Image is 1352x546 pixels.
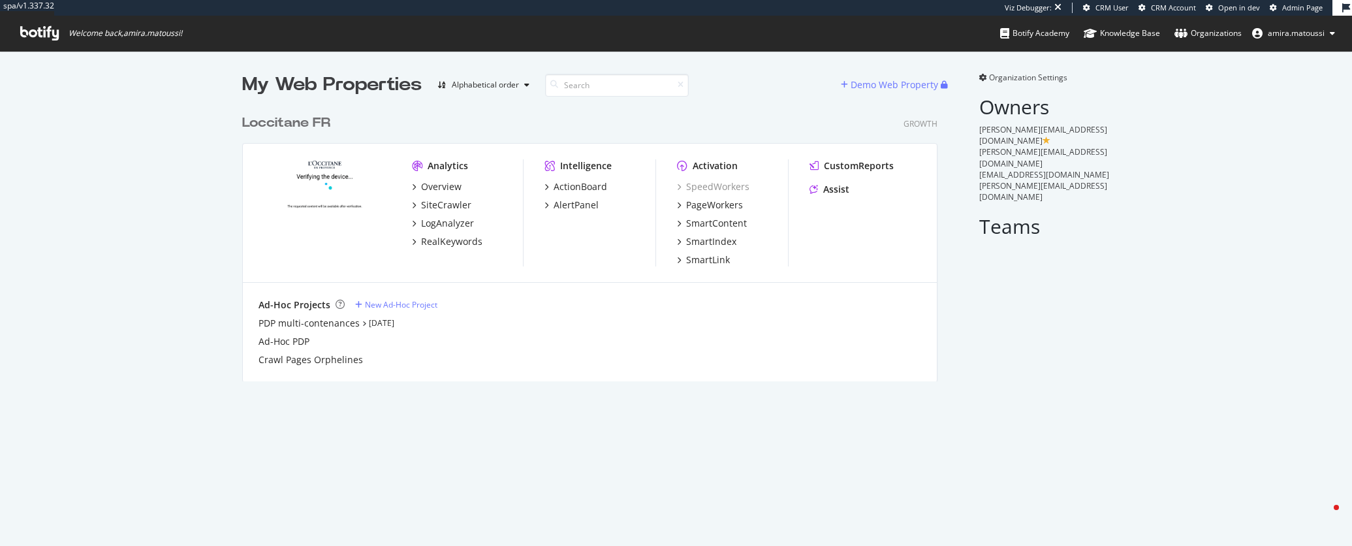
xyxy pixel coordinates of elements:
[677,235,736,248] a: SmartIndex
[365,299,437,310] div: New Ad-Hoc Project
[554,199,599,212] div: AlertPanel
[824,159,894,172] div: CustomReports
[412,235,482,248] a: RealKeywords
[686,199,743,212] div: PageWorkers
[421,199,471,212] div: SiteCrawler
[979,146,1107,169] span: [PERSON_NAME][EMAIL_ADDRESS][DOMAIN_NAME]
[1268,27,1325,39] span: amira.matoussi
[1282,3,1323,12] span: Admin Page
[677,217,747,230] a: SmartContent
[1151,3,1196,12] span: CRM Account
[432,74,535,95] button: Alphabetical order
[259,298,330,312] div: Ad-Hoc Projects
[545,74,689,97] input: Search
[259,335,309,348] a: Ad-Hoc PDP
[554,180,607,193] div: ActionBoard
[259,159,391,265] img: fr.loccitane.com
[823,183,849,196] div: Assist
[979,169,1109,180] span: [EMAIL_ADDRESS][DOMAIN_NAME]
[851,78,938,91] div: Demo Web Property
[979,96,1110,118] h2: Owners
[1084,27,1160,40] div: Knowledge Base
[1139,3,1196,13] a: CRM Account
[677,180,749,193] a: SpeedWorkers
[1206,3,1260,13] a: Open in dev
[452,81,519,89] div: Alphabetical order
[979,216,1110,237] h2: Teams
[428,159,468,172] div: Analytics
[686,235,736,248] div: SmartIndex
[560,159,612,172] div: Intelligence
[693,159,738,172] div: Activation
[979,124,1107,146] span: [PERSON_NAME][EMAIL_ADDRESS][DOMAIN_NAME]
[1084,16,1160,51] a: Knowledge Base
[242,98,948,381] div: grid
[412,217,474,230] a: LogAnalyzer
[69,28,182,39] span: Welcome back, amira.matoussi !
[1005,3,1052,13] div: Viz Debugger:
[259,353,363,366] a: Crawl Pages Orphelines
[979,180,1107,202] span: [PERSON_NAME][EMAIL_ADDRESS][DOMAIN_NAME]
[1083,3,1129,13] a: CRM User
[1308,502,1339,533] iframe: Intercom live chat
[677,199,743,212] a: PageWorkers
[677,253,730,266] a: SmartLink
[544,180,607,193] a: ActionBoard
[1174,27,1242,40] div: Organizations
[421,235,482,248] div: RealKeywords
[242,114,330,133] div: Loccitane FR
[810,159,894,172] a: CustomReports
[841,79,941,90] a: Demo Web Property
[242,114,336,133] a: Loccitane FR
[1270,3,1323,13] a: Admin Page
[686,217,747,230] div: SmartContent
[1242,23,1345,44] button: amira.matoussi
[1000,16,1069,51] a: Botify Academy
[421,180,462,193] div: Overview
[259,317,360,330] a: PDP multi-contenances
[1218,3,1260,12] span: Open in dev
[412,199,471,212] a: SiteCrawler
[544,199,599,212] a: AlertPanel
[242,72,422,98] div: My Web Properties
[355,299,437,310] a: New Ad-Hoc Project
[412,180,462,193] a: Overview
[841,74,941,95] button: Demo Web Property
[1174,16,1242,51] a: Organizations
[989,72,1067,83] span: Organization Settings
[369,317,394,329] a: [DATE]
[810,183,849,196] a: Assist
[904,118,937,129] div: Growth
[1000,27,1069,40] div: Botify Academy
[686,253,730,266] div: SmartLink
[1095,3,1129,12] span: CRM User
[421,217,474,230] div: LogAnalyzer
